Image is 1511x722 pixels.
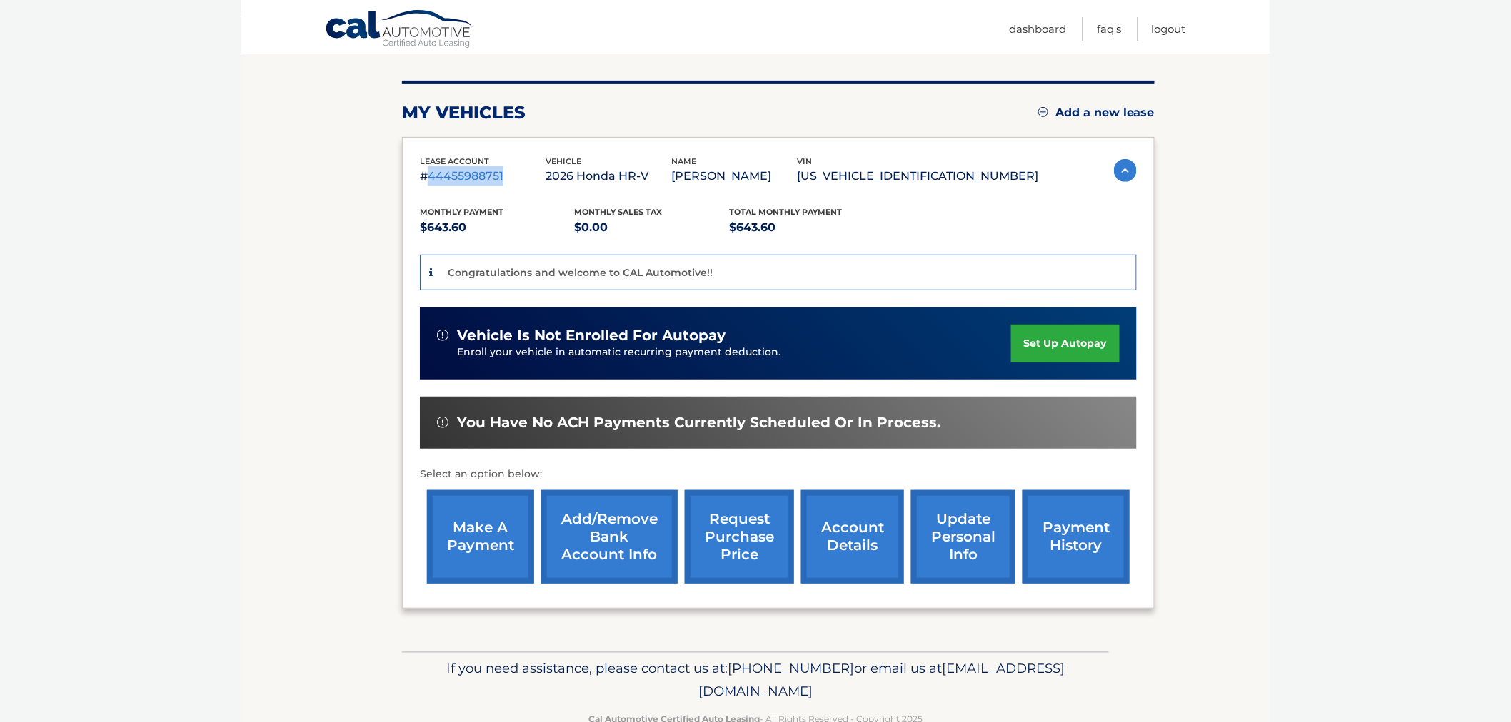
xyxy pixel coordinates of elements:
a: update personal info [911,490,1015,584]
p: [US_VEHICLE_IDENTIFICATION_NUMBER] [797,166,1038,186]
span: lease account [420,156,489,166]
span: name [671,156,696,166]
p: Select an option below: [420,466,1137,483]
p: $643.60 [420,218,575,238]
a: Add/Remove bank account info [541,490,678,584]
a: Cal Automotive [325,9,475,51]
a: account details [801,490,904,584]
a: request purchase price [685,490,794,584]
img: alert-white.svg [437,417,448,428]
a: make a payment [427,490,534,584]
p: Congratulations and welcome to CAL Automotive!! [448,266,713,279]
p: $0.00 [575,218,730,238]
span: Monthly Payment [420,207,503,217]
p: If you need assistance, please contact us at: or email us at [411,657,1100,703]
a: Add a new lease [1038,106,1155,120]
img: accordion-active.svg [1114,159,1137,182]
span: You have no ACH payments currently scheduled or in process. [457,414,940,432]
p: #44455988751 [420,166,546,186]
span: vin [797,156,812,166]
span: Total Monthly Payment [729,207,842,217]
a: FAQ's [1097,17,1121,41]
span: vehicle [546,156,581,166]
a: Logout [1152,17,1186,41]
span: vehicle is not enrolled for autopay [457,327,726,345]
p: $643.60 [729,218,884,238]
a: Dashboard [1009,17,1066,41]
a: set up autopay [1011,325,1120,362]
a: payment history [1023,490,1130,584]
p: [PERSON_NAME] [671,166,797,186]
p: 2026 Honda HR-V [546,166,671,186]
img: add.svg [1038,107,1048,117]
h2: my vehicles [402,102,526,123]
span: Monthly sales Tax [575,207,663,217]
span: [PHONE_NUMBER] [728,660,854,676]
img: alert-white.svg [437,330,448,341]
p: Enroll your vehicle in automatic recurring payment deduction. [457,345,1011,360]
